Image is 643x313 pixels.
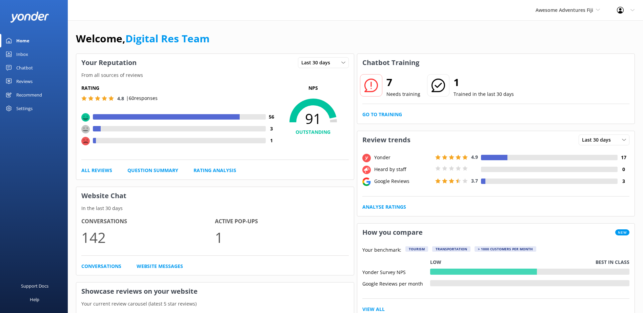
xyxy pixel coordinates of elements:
[30,293,39,306] div: Help
[76,54,142,71] h3: Your Reputation
[362,203,406,211] a: Analyse Ratings
[475,246,536,252] div: > 1000 customers per month
[81,217,215,226] h4: Conversations
[16,75,33,88] div: Reviews
[16,47,28,61] div: Inbox
[125,32,209,45] a: Digital Res Team
[362,269,430,275] div: Yonder Survey NPS
[301,59,334,66] span: Last 30 days
[76,30,209,47] h1: Welcome,
[266,113,278,121] h4: 56
[362,246,401,254] p: Your benchmark:
[81,84,278,92] h5: Rating
[278,128,349,136] h4: OUTSTANDING
[266,125,278,132] h4: 3
[357,131,416,149] h3: Review trends
[266,137,278,144] h4: 1
[430,258,441,266] p: Low
[615,229,629,235] span: New
[76,205,354,212] p: In the last 30 days
[618,178,629,185] h4: 3
[357,54,424,71] h3: Chatbot Training
[76,300,354,308] p: Your current review carousel (latest 5 star reviews)
[16,88,42,102] div: Recommend
[126,95,158,102] p: | 60 responses
[362,111,402,118] a: Go to Training
[117,95,124,102] span: 4.8
[278,84,349,92] p: NPS
[16,34,29,47] div: Home
[16,61,33,75] div: Chatbot
[362,306,385,313] a: View All
[373,154,434,161] div: Yonder
[194,167,236,174] a: Rating Analysis
[278,110,349,127] span: 91
[81,226,215,249] p: 142
[373,166,434,173] div: Heard by staff
[471,154,478,160] span: 4.9
[362,280,430,286] div: Google Reviews per month
[76,71,354,79] p: From all sources of reviews
[21,279,48,293] div: Support Docs
[386,90,420,98] p: Needs training
[81,263,121,270] a: Conversations
[357,224,428,241] h3: How you compare
[454,90,514,98] p: Trained in the last 30 days
[471,178,478,184] span: 3.7
[76,187,354,205] h3: Website Chat
[215,226,348,249] p: 1
[405,246,428,252] div: Tourism
[137,263,183,270] a: Website Messages
[432,246,470,252] div: Transportation
[16,102,33,115] div: Settings
[215,217,348,226] h4: Active Pop-ups
[618,154,629,161] h4: 17
[596,258,629,266] p: Best in class
[454,74,514,90] h2: 1
[127,167,178,174] a: Question Summary
[618,166,629,173] h4: 0
[10,12,49,23] img: yonder-white-logo.png
[76,283,354,300] h3: Showcase reviews on your website
[582,136,615,144] span: Last 30 days
[536,7,593,13] span: Awesome Adventures Fiji
[386,74,420,90] h2: 7
[373,178,434,185] div: Google Reviews
[81,167,112,174] a: All Reviews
